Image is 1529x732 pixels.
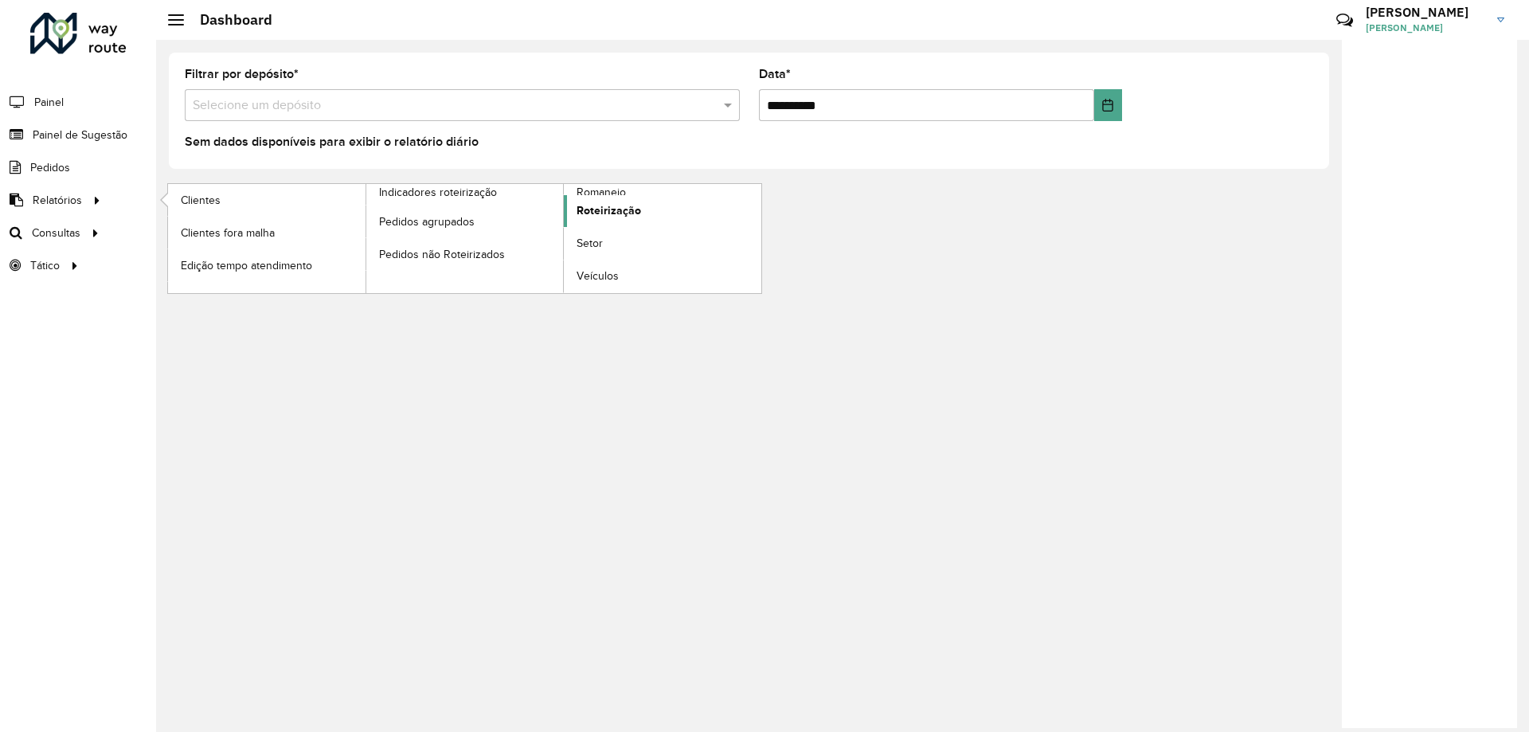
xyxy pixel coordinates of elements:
[379,213,475,230] span: Pedidos agrupados
[168,184,366,216] a: Clientes
[181,192,221,209] span: Clientes
[168,217,366,249] a: Clientes fora malha
[1366,21,1485,35] span: [PERSON_NAME]
[379,246,505,263] span: Pedidos não Roteirizados
[577,184,626,201] span: Romaneio
[30,257,60,274] span: Tático
[1328,3,1362,37] a: Contato Rápido
[577,268,619,284] span: Veículos
[184,11,272,29] h2: Dashboard
[564,195,761,227] a: Roteirização
[1094,89,1122,121] button: Choose Date
[366,184,762,293] a: Romaneio
[564,260,761,292] a: Veículos
[32,225,80,241] span: Consultas
[33,127,127,143] span: Painel de Sugestão
[577,235,603,252] span: Setor
[33,192,82,209] span: Relatórios
[1366,5,1485,20] h3: [PERSON_NAME]
[181,257,312,274] span: Edição tempo atendimento
[34,94,64,111] span: Painel
[185,65,299,84] label: Filtrar por depósito
[564,228,761,260] a: Setor
[759,65,791,84] label: Data
[577,202,641,219] span: Roteirização
[168,184,564,293] a: Indicadores roteirização
[366,206,564,237] a: Pedidos agrupados
[379,184,497,201] span: Indicadores roteirização
[168,249,366,281] a: Edição tempo atendimento
[30,159,70,176] span: Pedidos
[181,225,275,241] span: Clientes fora malha
[185,132,479,151] label: Sem dados disponíveis para exibir o relatório diário
[366,238,564,270] a: Pedidos não Roteirizados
